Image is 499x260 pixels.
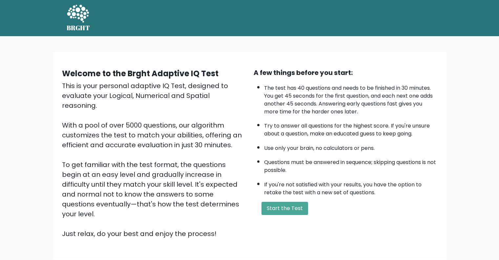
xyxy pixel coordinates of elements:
[264,155,437,174] li: Questions must be answered in sequence; skipping questions is not possible.
[261,202,308,215] button: Start the Test
[264,141,437,152] li: Use only your brain, no calculators or pens.
[62,81,246,239] div: This is your personal adaptive IQ Test, designed to evaluate your Logical, Numerical and Spatial ...
[67,24,90,32] h5: BRGHT
[264,177,437,197] li: If you're not satisfied with your results, you have the option to retake the test with a new set ...
[264,81,437,116] li: The test has 40 questions and needs to be finished in 30 minutes. You get 45 seconds for the firs...
[62,68,218,79] b: Welcome to the Brght Adaptive IQ Test
[254,68,437,78] div: A few things before you start:
[264,119,437,138] li: Try to answer all questions for the highest score. If you're unsure about a question, make an edu...
[67,3,90,34] a: BRGHT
